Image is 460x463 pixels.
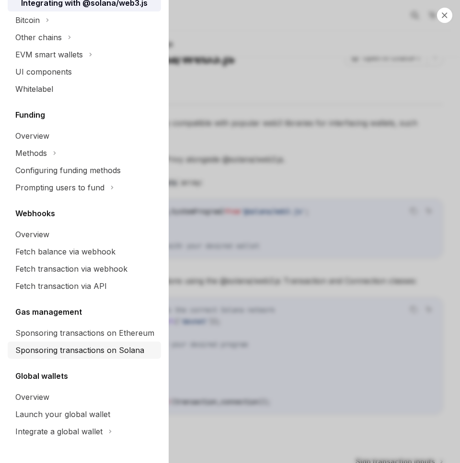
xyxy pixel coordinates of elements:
[15,426,103,437] div: Integrate a global wallet
[8,342,161,359] a: Sponsoring transactions on Solana
[8,388,161,406] a: Overview
[8,277,161,295] a: Fetch transaction via API
[8,63,161,80] a: UI components
[15,344,144,356] div: Sponsoring transactions on Solana
[15,49,83,60] div: EVM smart wallets
[8,406,161,423] a: Launch your global wallet
[8,162,161,179] a: Configuring funding methods
[15,32,62,43] div: Other chains
[8,324,161,342] a: Sponsoring transactions on Ethereum
[15,130,49,142] div: Overview
[15,306,82,318] h5: Gas management
[8,243,161,260] a: Fetch balance via webhook
[15,147,47,159] div: Methods
[15,263,127,275] div: Fetch transaction via webhook
[8,127,161,144] a: Overview
[15,83,53,95] div: Whitelabel
[8,226,161,243] a: Overview
[15,208,55,219] h5: Webhooks
[15,229,49,240] div: Overview
[15,66,72,77] div: UI components
[15,165,121,176] div: Configuring funding methods
[8,260,161,277] a: Fetch transaction via webhook
[15,280,107,292] div: Fetch transaction via API
[15,327,154,339] div: Sponsoring transactions on Ethereum
[15,14,40,26] div: Bitcoin
[15,246,115,257] div: Fetch balance via webhook
[15,408,110,420] div: Launch your global wallet
[15,109,45,121] h5: Funding
[8,80,161,98] a: Whitelabel
[15,182,104,193] div: Prompting users to fund
[15,391,49,403] div: Overview
[15,370,68,382] h5: Global wallets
